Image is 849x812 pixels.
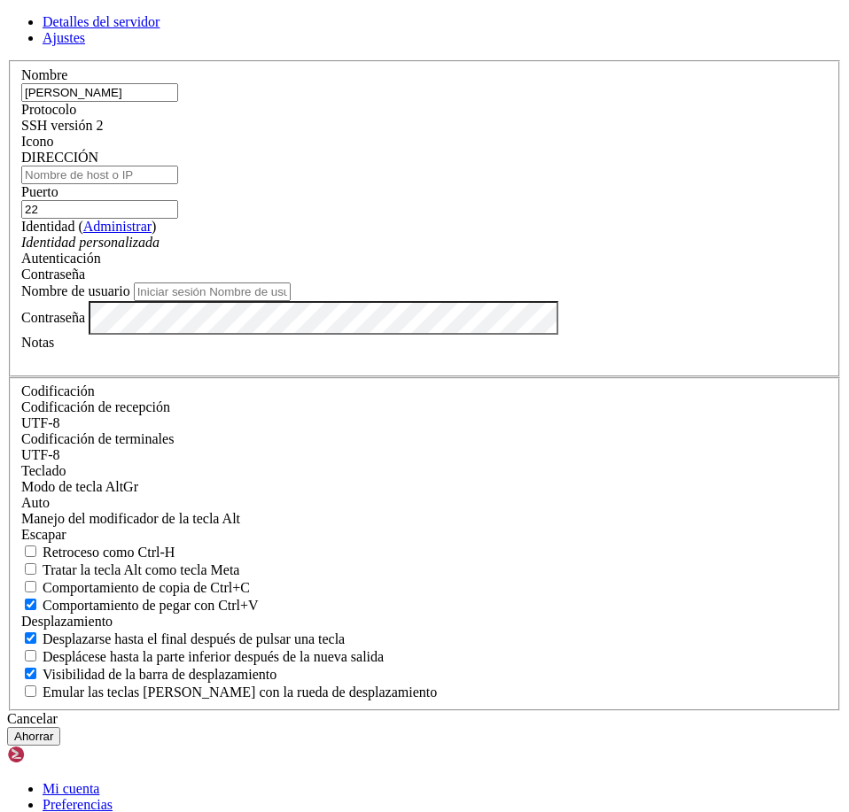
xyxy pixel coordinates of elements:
font: Identidad [21,219,74,234]
input: Comportamiento de pegar con Ctrl+V [25,599,36,610]
div: UTF-8 [21,447,828,463]
font: Autenticación [21,251,101,266]
font: Icono [21,134,53,149]
font: UTF-8 [21,447,60,462]
font: Codificación [21,383,95,398]
a: Detalles del servidor [43,14,160,29]
font: Modo de tecla AltGr [21,479,138,494]
font: Nombre [21,67,67,82]
input: Comportamiento de copia de Ctrl+C [25,581,36,592]
font: Nombre de usuario [21,283,130,298]
a: Preferencias [43,797,113,812]
font: Escapar [21,527,66,542]
font: Contraseña [21,309,85,324]
button: Ahorrar [7,727,60,746]
font: DIRECCIÓN [21,150,98,165]
font: Codificación de terminales [21,431,174,446]
label: El modo de barra de desplazamiento vertical. [21,667,277,682]
a: Mi cuenta [43,781,99,796]
div: Escapar [21,527,828,543]
div: SSH versión 2 [21,118,828,134]
font: Ahorrar [14,730,53,743]
font: Tratar la tecla Alt como tecla Meta [43,562,239,577]
font: ( [78,219,82,234]
font: Emular las teclas [PERSON_NAME] con la rueda de desplazamiento [43,684,437,700]
font: UTF-8 [21,415,60,430]
font: ) [152,219,156,234]
font: SSH versión 2 [21,118,103,133]
label: Si es verdadero, la tecla de retroceso debe enviar BS ('\x08', también conocido como ^H). De lo c... [21,545,175,560]
a: Administrar [83,219,152,234]
label: Si desea desplazarse hasta el final con cualquier pulsación de tecla. [21,631,345,646]
font: Contraseña [21,267,85,282]
font: Desplazarse hasta el final después de pulsar una tecla [43,631,345,646]
font: Comportamiento de copia de Ctrl+C [43,580,250,595]
input: Nombre de host o IP [21,166,178,184]
label: Establezca la codificación esperada para los datos recibidos del host. Si las codificaciones no c... [21,399,170,414]
input: Iniciar sesión Nombre de usuario [134,282,291,301]
div: Contraseña [21,267,828,282]
label: Establezca la codificación esperada para los datos recibidos del host. Si las codificaciones no c... [21,479,138,494]
label: Desplácese hasta la parte inferior después de la nueva salida. [21,649,384,664]
label: Si la tecla Alt actúa como una tecla Meta o como una tecla Alt distinta. [21,562,239,577]
font: Auto [21,495,50,510]
font: Identidad personalizada [21,235,160,250]
input: Desplácese hasta la parte inferior después de la nueva salida [25,650,36,661]
input: Retroceso como Ctrl-H [25,545,36,557]
a: Ajustes [43,30,85,45]
font: Desplácese hasta la parte inferior después de la nueva salida [43,649,384,664]
font: Cancelar [7,711,58,726]
font: Protocolo [21,102,76,117]
input: Visibilidad de la barra de desplazamiento [25,668,36,679]
font: Comportamiento de pegar con Ctrl+V [43,598,259,613]
input: Emular las teclas [PERSON_NAME] con la rueda de desplazamiento [25,685,36,697]
font: Visibilidad de la barra de desplazamiento [43,667,277,682]
font: Desplazamiento [21,614,113,629]
font: Puerto [21,184,58,199]
font: Teclado [21,463,66,478]
input: Tratar la tecla Alt como tecla Meta [25,563,36,575]
input: Número de puerto [21,200,178,219]
font: Codificación de recepción [21,399,170,414]
label: La codificación predeterminada de la terminal. ISO-2022 permite la traducción de mapas de caracte... [21,431,174,446]
label: Controla cómo se maneja la tecla Alt. Escape: Envía el prefijo ESC. 8 bits: Agrega 128 al carácte... [21,511,240,526]
div: UTF-8 [21,415,828,431]
div: Identidad personalizada [21,235,828,251]
font: Manejo del modificador de la tecla Alt [21,511,240,526]
font: Retroceso como Ctrl-H [43,545,175,560]
label: Ctrl+C copia si es verdadero, envía ^C al host si es falso. Ctrl+Shift+C envía ^C al host si es v... [21,580,250,595]
div: Auto [21,495,828,511]
input: Nombre del servidor [21,83,178,102]
label: Ctrl+V pega si es verdadero, envía ^V al host si es falso. Ctrl+Shift+V envía ^V al host si es ve... [21,598,259,613]
label: Al usar el búfer de pantalla alternativo y DECCKM (Teclas de cursor de la aplicación) está activo... [21,684,437,700]
font: Notas [21,335,54,350]
input: Desplazarse hasta el final después de pulsar una tecla [25,632,36,644]
img: Concha [7,746,109,763]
